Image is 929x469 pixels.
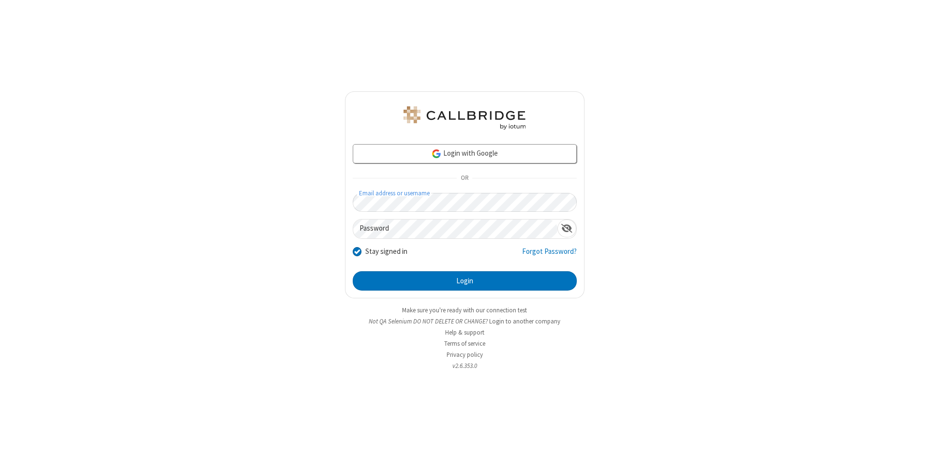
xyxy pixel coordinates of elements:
a: Forgot Password? [522,246,577,264]
button: Login [353,271,577,291]
label: Stay signed in [365,246,407,257]
input: Password [353,220,557,238]
li: v2.6.353.0 [345,361,584,370]
div: Show password [557,220,576,237]
img: google-icon.png [431,148,442,159]
span: OR [457,172,472,185]
a: Terms of service [444,339,485,348]
a: Login with Google [353,144,577,163]
li: Not QA Selenium DO NOT DELETE OR CHANGE? [345,317,584,326]
input: Email address or username [353,193,577,212]
a: Help & support [445,328,484,337]
img: QA Selenium DO NOT DELETE OR CHANGE [402,106,527,130]
a: Privacy policy [447,351,483,359]
button: Login to another company [489,317,560,326]
a: Make sure you're ready with our connection test [402,306,527,314]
